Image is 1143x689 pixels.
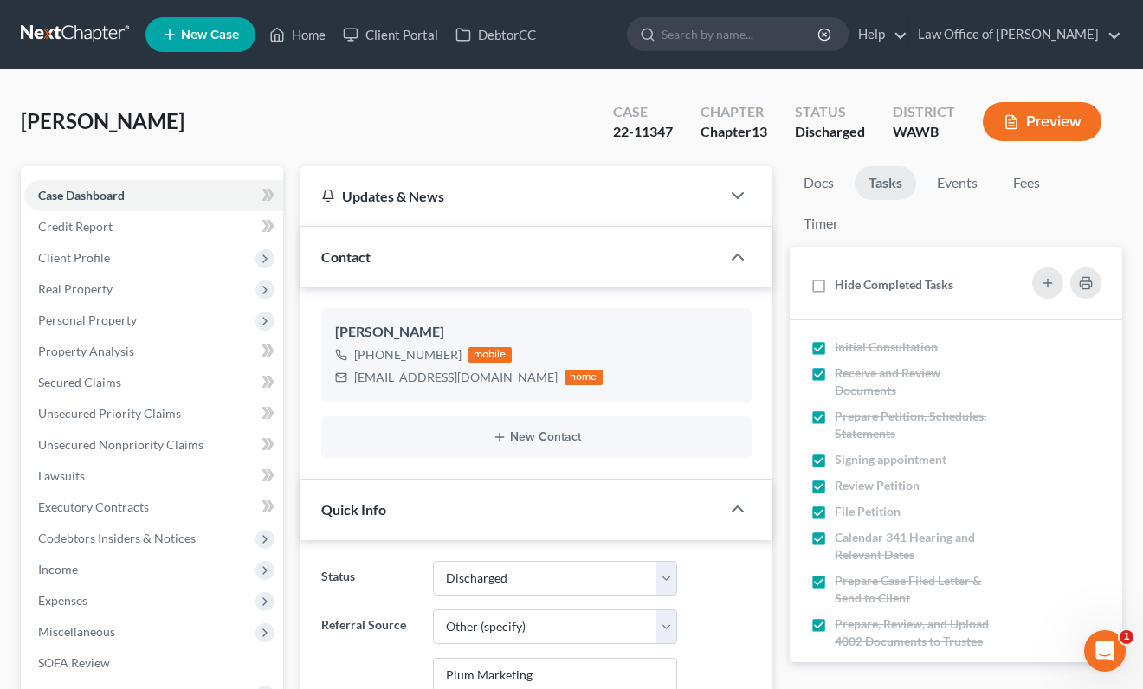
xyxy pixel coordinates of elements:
[849,19,907,50] a: Help
[24,429,283,460] a: Unsecured Nonpriority Claims
[923,166,991,200] a: Events
[38,312,137,327] span: Personal Property
[998,166,1054,200] a: Fees
[335,430,738,444] button: New Contact
[835,339,938,354] span: Initial Consultation
[835,504,901,518] span: File Petition
[38,624,115,639] span: Miscellaneous
[38,219,113,234] span: Credit Report
[983,102,1101,141] button: Preview
[701,122,767,142] div: Chapter
[795,102,865,122] div: Status
[38,406,181,421] span: Unsecured Priority Claims
[613,122,673,142] div: 22-11347
[24,398,283,429] a: Unsecured Priority Claims
[38,499,149,514] span: Executory Contracts
[38,375,121,390] span: Secured Claims
[565,370,603,385] div: home
[790,207,852,241] a: Timer
[38,437,203,452] span: Unsecured Nonpriority Claims
[335,322,738,343] div: [PERSON_NAME]
[24,460,283,492] a: Lawsuits
[334,19,447,50] a: Client Portal
[313,561,424,596] label: Status
[354,346,462,364] div: [PHONE_NUMBER]
[181,29,239,42] span: New Case
[38,281,113,296] span: Real Property
[321,501,386,518] span: Quick Info
[38,531,196,545] span: Codebtors Insiders & Notices
[24,647,283,679] a: SOFA Review
[321,187,700,205] div: Updates & News
[38,188,125,203] span: Case Dashboard
[38,655,110,670] span: SOFA Review
[835,616,989,648] span: Prepare, Review, and Upload 4002 Documents to Trustee
[835,277,953,292] span: Hide Completed Tasks
[38,562,78,576] span: Income
[321,248,371,265] span: Contact
[662,18,820,50] input: Search by name...
[24,367,283,398] a: Secured Claims
[835,478,920,493] span: Review Petition
[468,347,512,363] div: mobile
[835,409,986,441] span: Prepare Petition, Schedules, Statements
[24,336,283,367] a: Property Analysis
[38,250,110,265] span: Client Profile
[447,19,545,50] a: DebtorCC
[835,573,981,605] span: Prepare Case Filed Letter & Send to Client
[38,344,134,358] span: Property Analysis
[24,180,283,211] a: Case Dashboard
[752,123,767,139] span: 13
[1084,630,1126,672] iframe: Intercom live chat
[855,166,916,200] a: Tasks
[613,102,673,122] div: Case
[261,19,334,50] a: Home
[354,369,558,386] div: [EMAIL_ADDRESS][DOMAIN_NAME]
[835,530,975,562] span: Calendar 341 Hearing and Relevant Dates
[24,211,283,242] a: Credit Report
[795,122,865,142] div: Discharged
[790,166,848,200] a: Docs
[893,102,955,122] div: District
[1120,630,1133,644] span: 1
[835,365,940,397] span: Receive and Review Documents
[38,593,87,608] span: Expenses
[21,108,184,133] span: [PERSON_NAME]
[835,452,946,467] span: Signing appointment
[24,492,283,523] a: Executory Contracts
[893,122,955,142] div: WAWB
[909,19,1121,50] a: Law Office of [PERSON_NAME]
[38,468,85,483] span: Lawsuits
[701,102,767,122] div: Chapter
